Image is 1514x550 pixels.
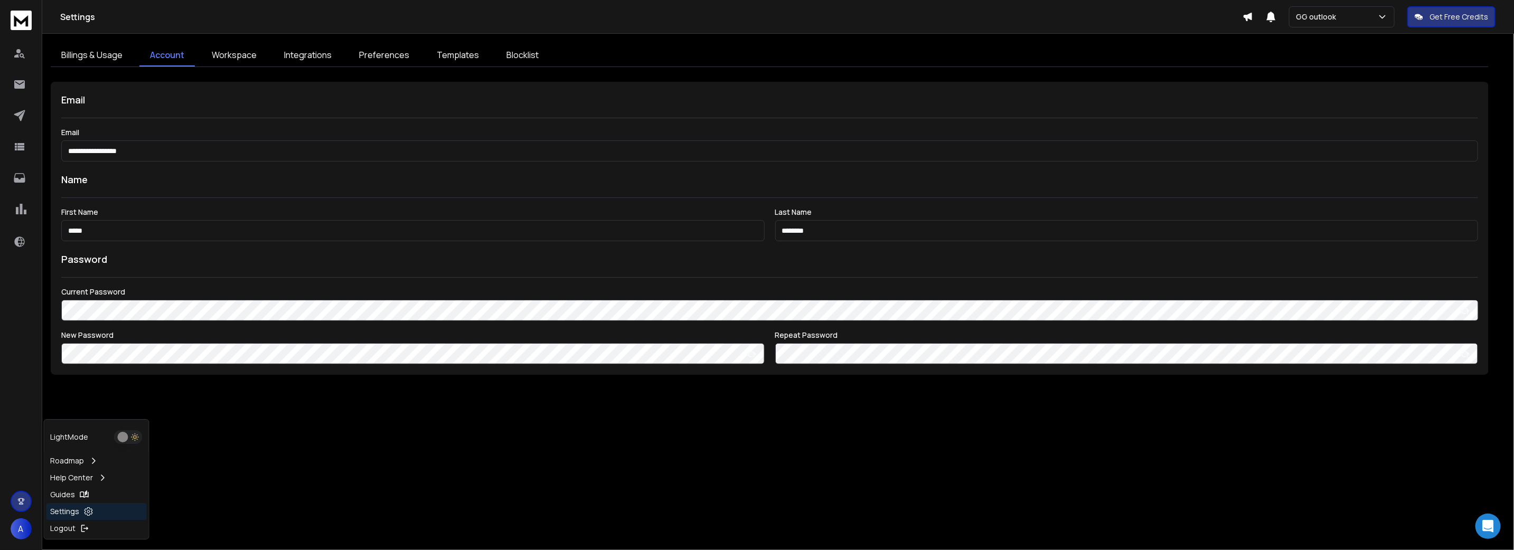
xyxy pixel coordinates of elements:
p: Roadmap [51,456,84,466]
h1: Name [61,172,1478,187]
a: Roadmap [46,452,147,469]
div: Open Intercom Messenger [1475,514,1501,539]
p: Guides [51,489,76,500]
a: Templates [426,44,490,67]
h1: Password [61,252,107,267]
label: First Name [61,208,765,216]
h1: Email [61,92,1478,107]
label: Email [61,129,1478,136]
p: Logout [51,523,76,534]
a: Preferences [349,44,420,67]
a: Help Center [46,469,147,486]
p: Help Center [51,472,93,483]
label: Current Password [61,288,1478,296]
h1: Settings [60,11,1243,23]
p: Get Free Credits [1430,12,1488,22]
button: A [11,518,32,539]
a: Settings [46,503,147,520]
a: Guides [46,486,147,503]
p: Light Mode [51,432,89,442]
img: logo [11,11,32,30]
a: Billings & Usage [51,44,133,67]
label: New Password [61,331,765,339]
button: Get Free Credits [1407,6,1496,27]
a: Workspace [201,44,267,67]
p: Settings [51,506,80,517]
a: Integrations [274,44,342,67]
label: Repeat Password [775,331,1479,339]
label: Last Name [775,208,1479,216]
a: Blocklist [496,44,549,67]
a: Account [139,44,195,67]
p: GG outlook [1296,12,1340,22]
